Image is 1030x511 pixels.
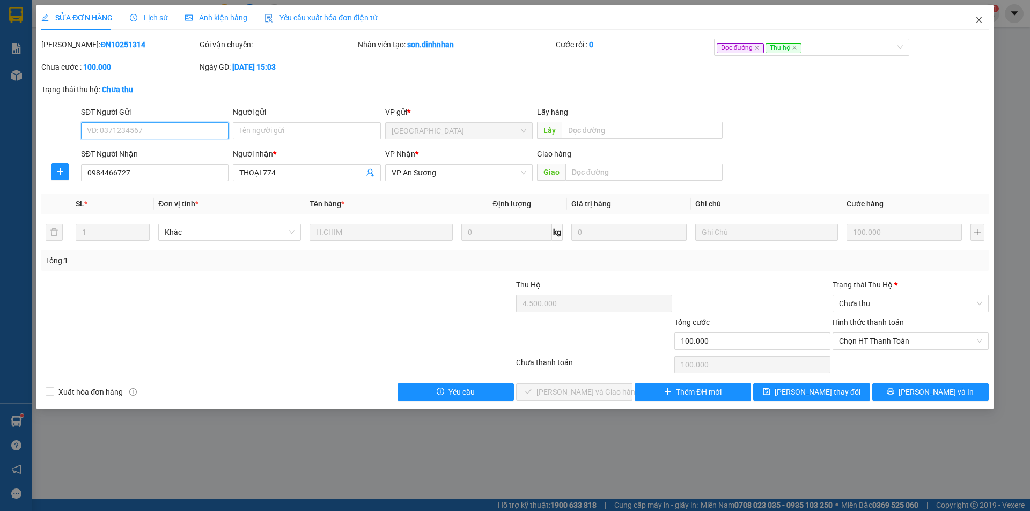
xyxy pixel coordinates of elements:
[970,224,984,241] button: plus
[5,60,13,67] span: environment
[887,388,894,396] span: printer
[41,61,197,73] div: Chưa cước :
[537,150,571,158] span: Giao hàng
[158,199,198,208] span: Đơn vị tính
[46,224,63,241] button: delete
[5,59,72,127] b: 39/4A Quốc Lộ 1A - [GEOGRAPHIC_DATA] - An Sương - [GEOGRAPHIC_DATA]
[691,194,842,214] th: Ghi chú
[102,85,133,94] b: Chưa thu
[385,106,533,118] div: VP gửi
[674,318,710,327] span: Tổng cước
[185,13,247,22] span: Ảnh kiện hàng
[516,280,541,289] span: Thu Hộ
[437,388,444,396] span: exclamation-circle
[165,224,295,240] span: Khác
[200,61,356,73] div: Ngày GD:
[5,5,156,26] li: [PERSON_NAME]
[81,106,229,118] div: SĐT Người Gửi
[763,388,770,396] span: save
[964,5,994,35] button: Close
[872,383,989,401] button: printer[PERSON_NAME] và In
[448,386,475,398] span: Yêu cầu
[899,386,974,398] span: [PERSON_NAME] và In
[5,46,74,57] li: VP VP An Sương
[833,279,989,291] div: Trạng thái Thu Hộ
[407,40,454,49] b: son.dinhnhan
[516,383,632,401] button: check[PERSON_NAME] và Giao hàng
[392,123,526,139] span: Đà Nẵng
[562,122,723,139] input: Dọc đường
[717,43,764,53] span: Dọc đường
[130,13,168,22] span: Lịch sử
[41,39,197,50] div: [PERSON_NAME]:
[833,318,904,327] label: Hình thức thanh toán
[571,224,687,241] input: 0
[264,14,273,23] img: icon
[200,39,356,50] div: Gói vận chuyển:
[839,295,982,312] span: Chưa thu
[839,333,982,349] span: Chọn HT Thanh Toán
[41,14,49,21] span: edit
[264,13,378,22] span: Yêu cầu xuất hóa đơn điện tử
[358,39,554,50] div: Nhân viên tạo:
[130,14,137,21] span: clock-circle
[664,388,672,396] span: plus
[753,383,870,401] button: save[PERSON_NAME] thay đổi
[52,167,68,176] span: plus
[100,40,145,49] b: ĐN10251314
[695,224,838,241] input: Ghi Chú
[537,164,565,181] span: Giao
[366,168,374,177] span: user-add
[493,199,531,208] span: Định lượng
[565,164,723,181] input: Dọc đường
[398,383,514,401] button: exclamation-circleYêu cầu
[54,386,127,398] span: Xuất hóa đơn hàng
[847,199,884,208] span: Cước hàng
[129,388,137,396] span: info-circle
[76,199,84,208] span: SL
[41,13,113,22] span: SỬA ĐƠN HÀNG
[74,46,143,81] li: VP [GEOGRAPHIC_DATA]
[537,122,562,139] span: Lấy
[537,108,568,116] span: Lấy hàng
[185,14,193,21] span: picture
[233,106,380,118] div: Người gửi
[233,148,380,160] div: Người nhận
[754,45,760,50] span: close
[310,224,452,241] input: VD: Bàn, Ghế
[385,150,415,158] span: VP Nhận
[46,255,398,266] div: Tổng: 1
[515,357,673,375] div: Chưa thanh toán
[775,386,860,398] span: [PERSON_NAME] thay đổi
[51,163,69,180] button: plus
[847,224,962,241] input: 0
[310,199,344,208] span: Tên hàng
[232,63,276,71] b: [DATE] 15:03
[81,148,229,160] div: SĐT Người Nhận
[635,383,751,401] button: plusThêm ĐH mới
[392,165,526,181] span: VP An Sương
[792,45,797,50] span: close
[552,224,563,241] span: kg
[83,63,111,71] b: 100.000
[766,43,801,53] span: Thu hộ
[571,199,611,208] span: Giá trị hàng
[589,40,593,49] b: 0
[975,16,983,24] span: close
[41,84,237,95] div: Trạng thái thu hộ:
[676,386,722,398] span: Thêm ĐH mới
[556,39,712,50] div: Cước rồi :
